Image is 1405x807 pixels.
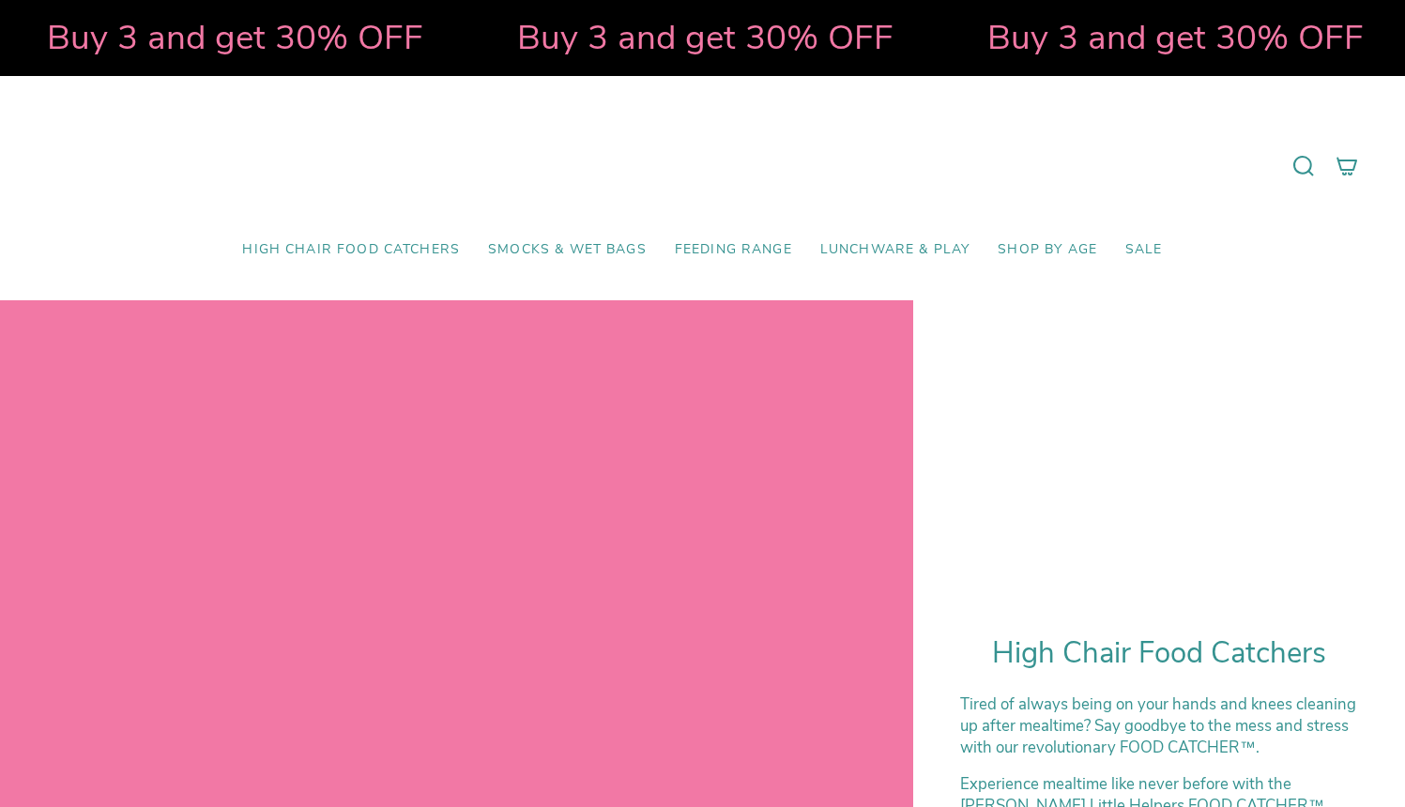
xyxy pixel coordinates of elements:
strong: Buy 3 and get 30% OFF [985,14,1362,61]
a: Lunchware & Play [806,228,984,272]
h1: High Chair Food Catchers [960,636,1358,671]
a: Shop by Age [984,228,1111,272]
a: Feeding Range [661,228,806,272]
p: Tired of always being on your hands and knees cleaning up after mealtime? Say goodbye to the mess... [960,693,1358,758]
span: High Chair Food Catchers [242,242,460,258]
strong: Buy 3 and get 30% OFF [45,14,421,61]
a: Smocks & Wet Bags [474,228,661,272]
span: Smocks & Wet Bags [488,242,647,258]
a: High Chair Food Catchers [228,228,474,272]
span: SALE [1125,242,1163,258]
a: Mumma’s Little Helpers [541,104,864,228]
span: Shop by Age [998,242,1097,258]
span: Lunchware & Play [820,242,970,258]
span: Feeding Range [675,242,792,258]
strong: Buy 3 and get 30% OFF [515,14,892,61]
a: SALE [1111,228,1177,272]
